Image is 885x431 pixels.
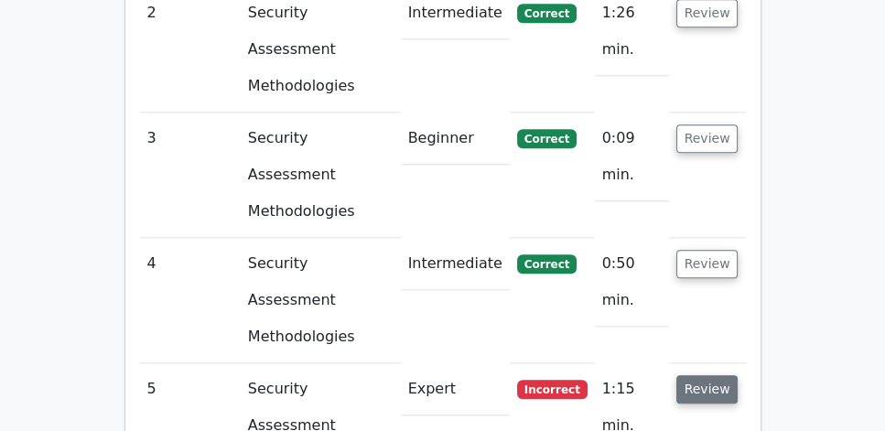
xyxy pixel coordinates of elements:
[241,113,401,238] td: Security Assessment Methodologies
[517,254,577,273] span: Correct
[676,250,739,278] button: Review
[595,113,669,201] td: 0:09 min.
[140,238,241,363] td: 4
[676,124,739,153] button: Review
[517,380,588,398] span: Incorrect
[241,238,401,363] td: Security Assessment Methodologies
[401,238,510,290] td: Intermediate
[676,375,739,404] button: Review
[517,4,577,22] span: Correct
[401,113,510,165] td: Beginner
[140,113,241,238] td: 3
[401,363,510,415] td: Expert
[595,238,669,327] td: 0:50 min.
[517,129,577,147] span: Correct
